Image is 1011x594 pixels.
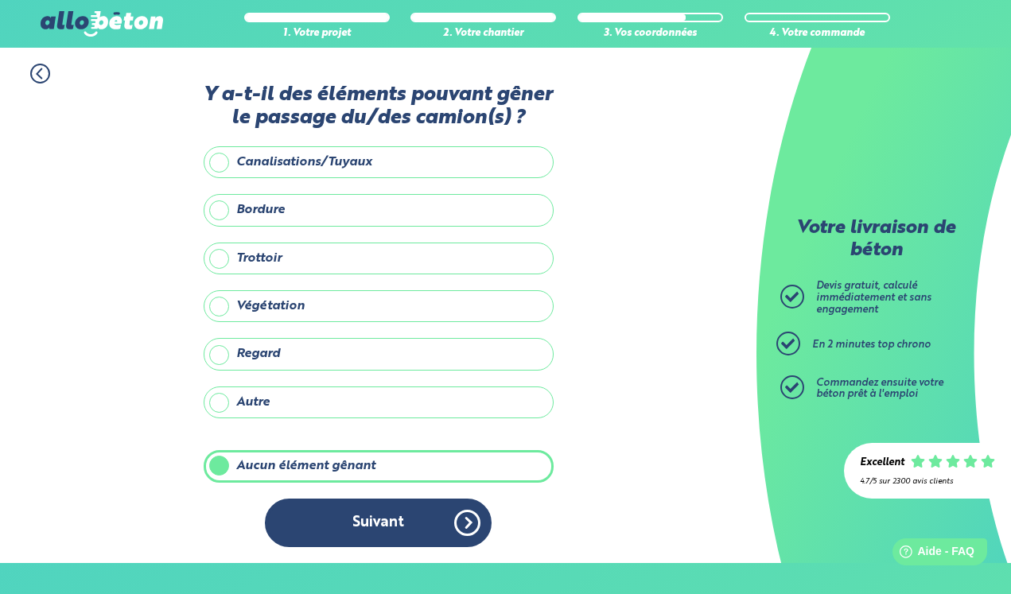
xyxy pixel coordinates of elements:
div: 4. Votre commande [745,28,890,40]
iframe: Help widget launcher [869,532,994,577]
span: Commandez ensuite votre béton prêt à l'emploi [816,378,943,400]
label: Végétation [204,290,554,322]
label: Bordure [204,194,554,226]
button: Suivant [265,499,492,547]
div: 4.7/5 sur 2300 avis clients [860,477,995,486]
div: Excellent [860,457,904,469]
div: 1. Votre projet [244,28,390,40]
div: 2. Votre chantier [410,28,556,40]
label: Regard [204,338,554,370]
label: Canalisations/Tuyaux [204,146,554,178]
span: Devis gratuit, calculé immédiatement et sans engagement [816,281,931,314]
label: Y a-t-il des éléments pouvant gêner le passage du/des camion(s) ? [204,83,554,130]
span: En 2 minutes top chrono [812,340,931,350]
label: Trottoir [204,243,554,274]
img: allobéton [41,11,163,37]
label: Autre [204,386,554,418]
div: 3. Vos coordonnées [577,28,723,40]
p: Votre livraison de béton [784,218,967,262]
label: Aucun élément gênant [204,450,554,482]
